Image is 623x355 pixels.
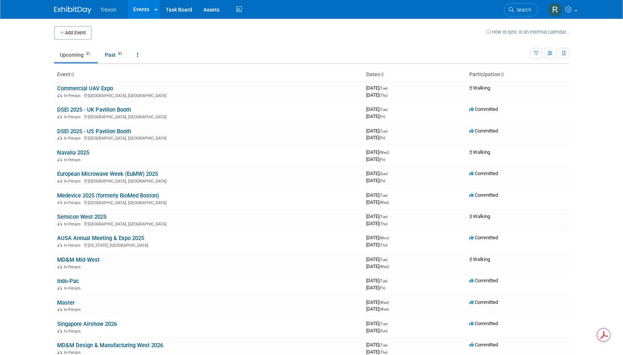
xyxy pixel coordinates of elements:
[57,199,360,205] div: [GEOGRAPHIC_DATA], [GEOGRAPHIC_DATA]
[469,342,498,348] span: Committed
[57,106,131,113] a: DSEI 2025 - UK Pavilion Booth
[366,171,390,176] span: [DATE]
[57,265,62,268] img: In-Person Event
[548,3,562,17] img: Ryan Flores
[379,200,389,205] span: (Wed)
[57,135,360,141] div: [GEOGRAPHIC_DATA], [GEOGRAPHIC_DATA]
[57,214,106,220] a: Semicon West 2025
[366,242,387,247] span: [DATE]
[379,193,387,197] span: (Tue)
[57,242,360,248] div: [US_STATE], [GEOGRAPHIC_DATA]
[57,149,89,156] a: Navalia 2025
[379,307,389,311] span: (Wed)
[54,26,91,40] button: Add Event
[379,215,387,219] span: (Tue)
[366,256,390,262] span: [DATE]
[366,178,385,183] span: [DATE]
[514,7,531,13] span: Search
[57,256,100,263] a: MD&M Mid-West
[469,128,498,134] span: Committed
[366,321,390,326] span: [DATE]
[57,113,360,119] div: [GEOGRAPHIC_DATA], [GEOGRAPHIC_DATA]
[366,156,385,162] span: [DATE]
[469,256,490,262] span: Walking
[116,51,124,57] span: 61
[64,329,83,334] span: In-Person
[64,115,83,119] span: In-Person
[57,158,62,161] img: In-Person Event
[379,129,387,133] span: (Tue)
[379,93,387,97] span: (Thu)
[379,286,385,290] span: (Fri)
[469,149,490,155] span: Walking
[57,178,360,184] div: [GEOGRAPHIC_DATA], [GEOGRAPHIC_DATA]
[379,108,387,112] span: (Tue)
[379,179,385,183] span: (Fri)
[100,7,116,13] span: Trexon
[366,342,390,348] span: [DATE]
[57,92,360,98] div: [GEOGRAPHIC_DATA], [GEOGRAPHIC_DATA]
[466,68,569,81] th: Participation
[469,192,498,198] span: Committed
[366,85,390,91] span: [DATE]
[366,214,390,219] span: [DATE]
[366,264,389,269] span: [DATE]
[366,192,390,198] span: [DATE]
[57,243,62,247] img: In-Person Event
[389,192,390,198] span: -
[389,214,390,219] span: -
[366,349,387,355] span: [DATE]
[366,92,387,98] span: [DATE]
[469,299,498,305] span: Committed
[64,265,83,270] span: In-Person
[54,6,91,14] img: ExhibitDay
[57,115,62,118] img: In-Person Event
[389,256,390,262] span: -
[64,307,83,312] span: In-Person
[57,136,62,140] img: In-Person Event
[500,71,504,77] a: Sort by Participation Type
[366,328,387,333] span: [DATE]
[57,342,163,349] a: MD&M Design & Manufacturing West 2026
[379,343,387,347] span: (Tue)
[389,106,390,112] span: -
[379,265,389,269] span: (Wed)
[57,200,62,204] img: In-Person Event
[390,149,391,155] span: -
[379,86,387,90] span: (Tue)
[57,299,75,306] a: Master
[379,322,387,326] span: (Tue)
[366,235,391,240] span: [DATE]
[389,128,390,134] span: -
[84,51,92,57] span: 21
[57,192,159,199] a: Medevice 2025 (formerly BioMed Boston)
[389,85,390,91] span: -
[64,179,83,184] span: In-Person
[366,135,385,140] span: [DATE]
[389,321,390,326] span: -
[390,235,391,240] span: -
[379,136,385,140] span: (Fri)
[486,29,569,35] a: How to sync to an external calendar...
[366,278,390,283] span: [DATE]
[366,113,385,119] span: [DATE]
[379,243,387,247] span: (Thu)
[64,286,83,291] span: In-Person
[389,342,390,348] span: -
[469,106,498,112] span: Committed
[64,200,83,205] span: In-Person
[469,235,498,240] span: Committed
[366,285,385,290] span: [DATE]
[366,306,389,312] span: [DATE]
[366,199,389,205] span: [DATE]
[57,221,360,227] div: [GEOGRAPHIC_DATA], [GEOGRAPHIC_DATA]
[64,93,83,98] span: In-Person
[469,214,490,219] span: Walking
[57,329,62,333] img: In-Person Event
[64,222,83,227] span: In-Person
[57,321,117,327] a: Singapore Airshow 2026
[469,171,498,176] span: Committed
[389,278,390,283] span: -
[379,222,387,226] span: (Thu)
[389,171,390,176] span: -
